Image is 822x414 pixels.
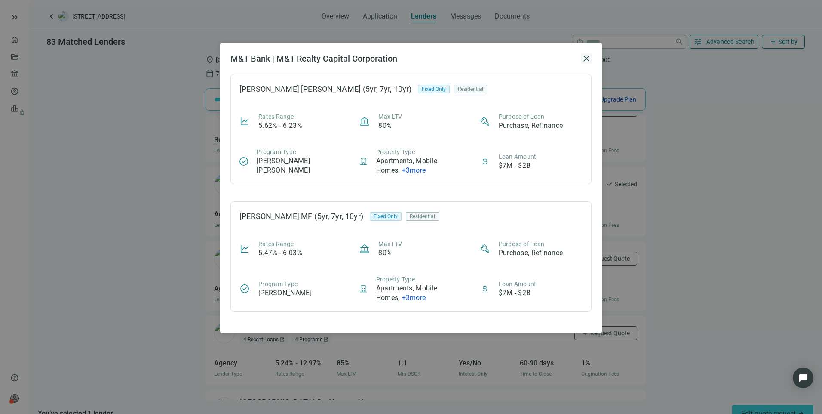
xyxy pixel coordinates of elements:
span: Purpose of Loan [499,241,545,247]
div: [PERSON_NAME] MF [239,212,312,221]
article: Purchase, Refinance [499,121,563,130]
article: 5.62% - 6.23% [258,121,302,130]
h2: M&T Bank | M&T Realty Capital Corporation [230,53,578,64]
article: $7M - $2B [499,288,531,298]
span: + 3 more [402,166,426,174]
div: [PERSON_NAME] [PERSON_NAME] [239,85,361,93]
div: (5yr, 7yr, 10yr) [361,83,418,95]
div: Residential [454,85,487,93]
span: + 3 more [402,294,426,302]
article: Purchase, Refinance [499,248,563,258]
div: Residential [406,212,439,221]
span: Max LTV [378,113,402,120]
span: Apartments, Mobile Homes , [376,284,437,302]
span: Program Type [258,281,298,287]
span: Rates Range [258,113,294,120]
article: 80% [378,248,392,258]
article: [PERSON_NAME] [258,288,312,298]
span: Fixed Only [374,212,398,221]
div: (5yr, 7yr, 10yr) [312,210,369,222]
span: Property Type [376,276,415,283]
button: close [581,53,592,64]
span: Program Type [257,148,296,155]
span: Loan Amount [499,153,537,160]
div: Open Intercom Messenger [793,368,813,388]
span: Property Type [376,148,415,155]
article: $7M - $2B [499,161,531,170]
article: 5.47% - 6.03% [258,248,302,258]
article: [PERSON_NAME] [PERSON_NAME] [257,156,342,175]
span: Purpose of Loan [499,113,545,120]
span: Loan Amount [499,281,537,287]
article: 80% [378,121,392,130]
span: Apartments, Mobile Homes , [376,157,437,174]
span: Fixed Only [422,85,446,93]
span: Rates Range [258,241,294,247]
span: Max LTV [378,241,402,247]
